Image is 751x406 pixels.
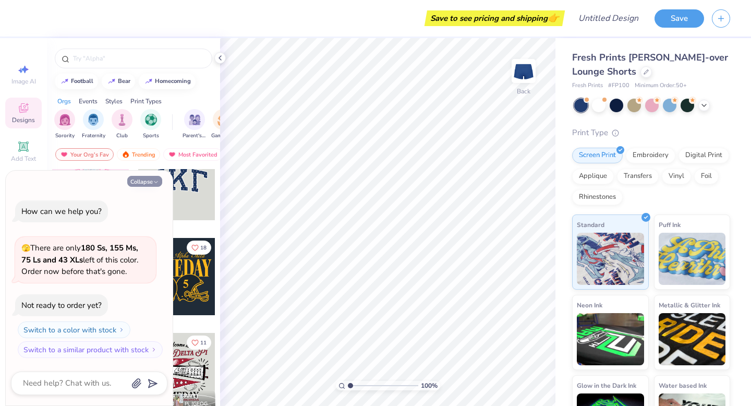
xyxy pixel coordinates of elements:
[183,132,207,140] span: Parent's Weekend
[155,78,191,84] div: homecoming
[517,87,530,96] div: Back
[421,381,438,390] span: 100 %
[118,78,130,84] div: bear
[200,245,207,250] span: 18
[200,340,207,345] span: 11
[21,243,138,265] strong: 180 Ss, 155 Ms, 75 Ls and 43 XLs
[105,97,123,106] div: Styles
[116,132,128,140] span: Club
[88,114,99,126] img: Fraternity Image
[659,313,726,365] img: Metallic & Glitter Ink
[112,109,132,140] div: filter for Club
[107,78,116,85] img: trend_line.gif
[79,97,98,106] div: Events
[122,151,130,158] img: trending.gif
[572,51,728,78] span: Fresh Prints [PERSON_NAME]-over Lounge Shorts
[659,219,681,230] span: Puff Ink
[72,53,205,64] input: Try "Alpha"
[572,189,623,205] div: Rhinestones
[187,241,211,255] button: Like
[71,78,93,84] div: football
[659,300,720,311] span: Metallic & Glitter Ink
[118,327,125,333] img: Switch to a color with stock
[102,74,135,89] button: bear
[662,169,691,184] div: Vinyl
[117,148,160,161] div: Trending
[427,10,562,26] div: Save to see pricing and shipping
[139,74,196,89] button: homecoming
[635,81,687,90] span: Minimum Order: 50 +
[112,109,132,140] button: filter button
[187,336,211,350] button: Like
[572,81,603,90] span: Fresh Prints
[57,97,71,106] div: Orgs
[60,78,69,85] img: trend_line.gif
[21,206,102,217] div: How can we help you?
[145,114,157,126] img: Sports Image
[59,114,71,126] img: Sorority Image
[143,132,159,140] span: Sports
[211,109,235,140] div: filter for Game Day
[82,109,105,140] div: filter for Fraternity
[82,109,105,140] button: filter button
[572,148,623,163] div: Screen Print
[572,127,730,139] div: Print Type
[570,8,647,29] input: Untitled Design
[679,148,729,163] div: Digital Print
[54,109,75,140] div: filter for Sorority
[548,11,559,24] span: 👉
[183,109,207,140] div: filter for Parent's Weekend
[659,233,726,285] img: Puff Ink
[140,109,161,140] button: filter button
[12,116,35,124] span: Designs
[55,74,98,89] button: football
[21,300,102,311] div: Not ready to order yet?
[11,77,36,86] span: Image AI
[116,114,128,126] img: Club Image
[655,9,704,28] button: Save
[82,132,105,140] span: Fraternity
[127,176,162,187] button: Collapse
[18,321,130,338] button: Switch to a color with stock
[21,243,138,277] span: There are only left of this color. Order now before that's gone.
[211,109,235,140] button: filter button
[577,313,644,365] img: Neon Ink
[617,169,659,184] div: Transfers
[577,233,644,285] img: Standard
[168,151,176,158] img: most_fav.gif
[577,300,602,311] span: Neon Ink
[140,109,161,140] div: filter for Sports
[54,109,75,140] button: filter button
[577,219,604,230] span: Standard
[144,78,153,85] img: trend_line.gif
[155,392,198,400] span: [PERSON_NAME]
[130,97,162,106] div: Print Types
[572,169,614,184] div: Applique
[18,341,163,358] button: Switch to a similar product with stock
[217,114,229,126] img: Game Day Image
[626,148,675,163] div: Embroidery
[55,132,75,140] span: Sorority
[163,148,222,161] div: Most Favorited
[11,154,36,163] span: Add Text
[659,380,707,391] span: Water based Ink
[189,114,201,126] img: Parent's Weekend Image
[151,347,157,353] img: Switch to a similar product with stock
[608,81,629,90] span: # FP100
[577,380,636,391] span: Glow in the Dark Ink
[183,109,207,140] button: filter button
[211,132,235,140] span: Game Day
[21,243,30,253] span: 🫣
[60,151,68,158] img: most_fav.gif
[55,148,114,161] div: Your Org's Fav
[694,169,719,184] div: Foil
[513,61,534,81] img: Back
